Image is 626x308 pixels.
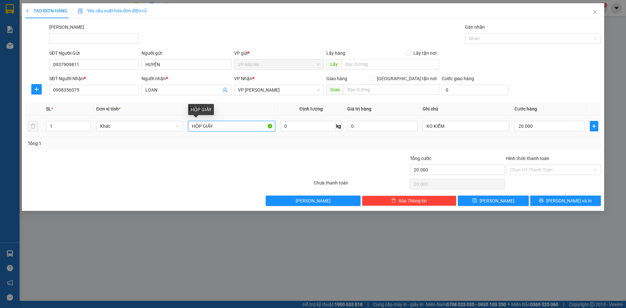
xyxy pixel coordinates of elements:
span: VP Phạm Ngũ Lão [238,85,320,95]
button: printer[PERSON_NAME] và In [530,196,601,206]
span: delete [391,198,396,203]
div: SĐT Người Gửi [49,50,139,57]
span: user-add [222,87,228,93]
span: [PERSON_NAME] [480,197,514,204]
button: save[PERSON_NAME] [458,196,529,206]
label: Mã ĐH [49,24,84,30]
input: Dọc đường [344,84,439,95]
span: close [592,9,598,15]
th: Ghi chú [420,103,512,115]
span: SL [46,106,51,111]
span: [GEOGRAPHIC_DATA] tận nơi [374,75,439,82]
span: Giao hàng [326,76,347,81]
label: Cước giao hàng [442,76,474,81]
input: Dọc đường [341,59,439,69]
span: VP Mũi Né [238,60,320,69]
div: Chưa thanh toán [313,179,409,191]
span: Cước hàng [514,106,537,111]
div: Người gửi [142,50,231,57]
div: Tổng: 1 [28,140,242,147]
button: plus [590,121,598,131]
span: printer [539,198,544,203]
span: save [472,198,477,203]
span: Đơn vị tính [96,106,121,111]
span: Lấy tận nơi [411,50,439,57]
span: VP Nhận [234,76,252,81]
button: plus [31,84,42,95]
span: Xóa Thông tin [398,197,427,204]
span: Giá trị hàng [347,106,371,111]
span: Định lượng [300,106,323,111]
span: Tổng cước [410,156,431,161]
div: VP gửi [234,50,324,57]
span: kg [335,121,342,131]
span: plus [590,124,598,129]
img: icon [78,8,83,14]
button: [PERSON_NAME] [266,196,361,206]
button: delete [28,121,38,131]
button: deleteXóa Thông tin [362,196,457,206]
span: Khác [100,121,179,131]
button: Close [586,3,604,22]
span: plus [25,8,30,13]
span: Lấy [326,59,341,69]
span: Giao [326,84,344,95]
input: VD: Bàn, Ghế [188,121,275,131]
span: [PERSON_NAME] và In [546,197,592,204]
div: HỘP GIẤY [188,104,214,115]
input: Mã ĐH [49,33,139,44]
span: Lấy hàng [326,51,345,56]
input: Ghi Chú [423,121,509,131]
span: [PERSON_NAME] [296,197,331,204]
div: SĐT Người Nhận [49,75,139,82]
label: Hình thức thanh toán [506,156,549,161]
input: Cước giao hàng [442,85,508,95]
span: TẠO ĐƠN HÀNG [25,8,67,13]
input: 0 [347,121,417,131]
div: Người nhận [142,75,231,82]
label: Gán nhãn [465,24,485,30]
span: Yêu cầu xuất hóa đơn điện tử [78,8,147,13]
span: plus [32,87,41,92]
